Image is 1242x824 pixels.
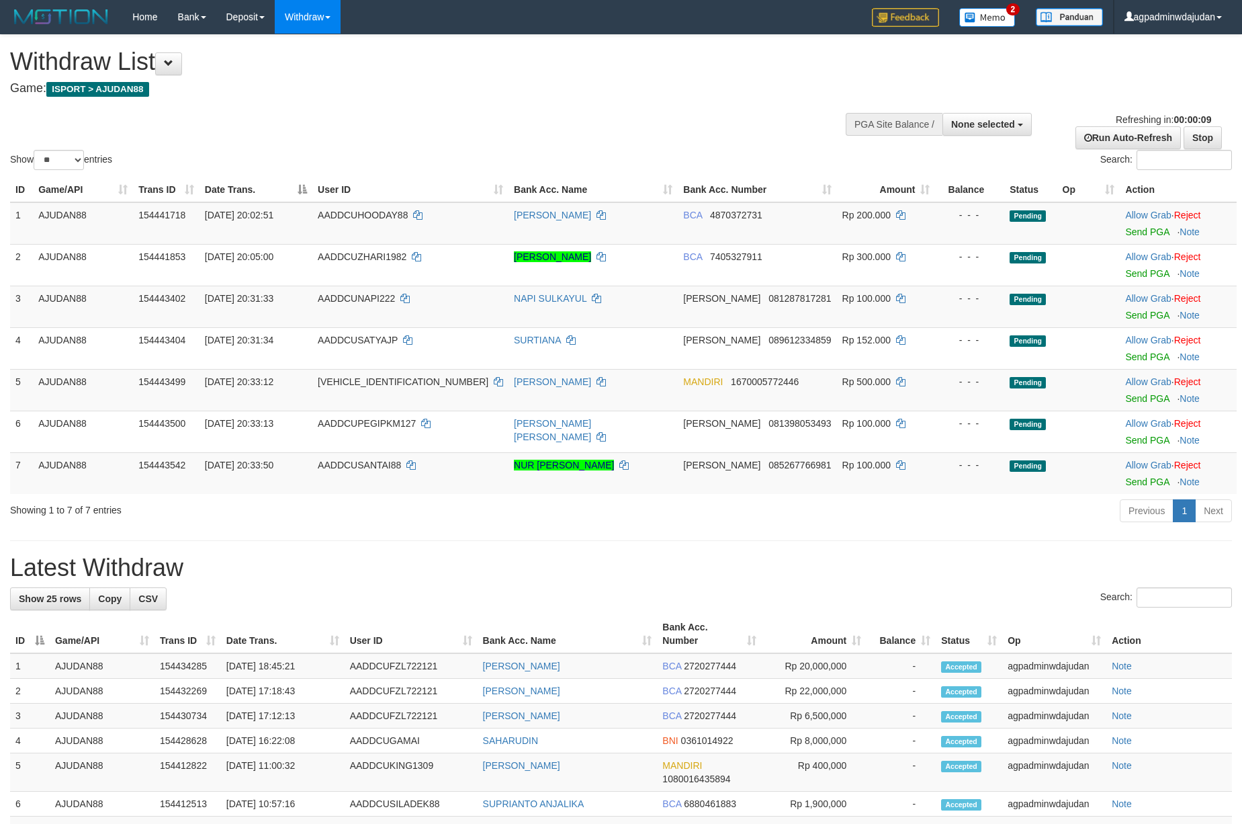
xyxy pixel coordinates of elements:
td: AJUDAN88 [33,202,133,245]
span: Rp 152.000 [842,335,891,345]
span: · [1125,418,1173,429]
td: Rp 20,000,000 [762,653,867,679]
td: agpadminwdajudan [1002,679,1106,704]
a: Run Auto-Refresh [1075,126,1181,149]
span: BCA [662,686,681,696]
span: [DATE] 20:33:13 [205,418,273,429]
img: MOTION_logo.png [10,7,112,27]
td: AJUDAN88 [50,729,154,753]
span: · [1125,335,1173,345]
td: 154434285 [154,653,221,679]
a: Note [1180,226,1200,237]
a: Allow Grab [1125,293,1171,304]
td: Rp 6,500,000 [762,704,867,729]
td: 5 [10,369,33,411]
td: [DATE] 10:57:16 [221,792,345,817]
a: SAHARUDIN [483,735,538,746]
span: Pending [1010,419,1046,430]
td: AJUDAN88 [50,679,154,704]
span: [DATE] 20:02:51 [205,210,273,220]
td: Rp 400,000 [762,753,867,792]
a: Note [1112,686,1132,696]
a: [PERSON_NAME] [PERSON_NAME] [514,418,591,442]
span: Copy 6880461883 to clipboard [684,798,736,809]
td: AADDCUKING1309 [345,753,478,792]
span: Rp 300.000 [842,251,891,262]
a: Note [1180,435,1200,446]
span: Accepted [941,799,981,811]
a: Send PGA [1125,352,1169,362]
span: AADDCUHOODAY88 [318,210,408,220]
td: AJUDAN88 [33,452,133,494]
span: Pending [1010,377,1046,388]
span: 154443404 [138,335,185,345]
th: Balance: activate to sort column ascending [867,615,936,653]
a: Send PGA [1125,477,1169,487]
span: Copy 7405327911 to clipboard [710,251,762,262]
a: Copy [89,587,130,610]
td: agpadminwdajudan [1002,653,1106,679]
td: AJUDAN88 [50,753,154,792]
td: · [1120,286,1237,327]
td: - [867,792,936,817]
span: AADDCUSATYAJP [318,335,398,345]
td: [DATE] 18:45:21 [221,653,345,679]
span: AADDCUSANTAI88 [318,460,401,470]
span: Copy 0361014922 to clipboard [681,735,734,746]
a: Next [1195,499,1232,522]
td: 154412513 [154,792,221,817]
a: [PERSON_NAME] [514,251,591,262]
td: AADDCUGAMAI [345,729,478,753]
span: · [1125,293,1173,304]
a: Show 25 rows [10,587,90,610]
td: 154412822 [154,753,221,792]
a: Reject [1174,460,1201,470]
a: NUR [PERSON_NAME] [514,460,614,470]
a: Note [1112,798,1132,809]
td: agpadminwdajudan [1002,729,1106,753]
td: · [1120,202,1237,245]
span: Accepted [941,736,981,747]
a: Send PGA [1125,310,1169,321]
td: AADDCUFZL722121 [345,679,478,704]
th: Game/API: activate to sort column ascending [50,615,154,653]
span: Rp 100.000 [842,418,891,429]
a: [PERSON_NAME] [514,210,591,220]
td: [DATE] 16:22:08 [221,729,345,753]
a: Reject [1174,251,1201,262]
span: 154443402 [138,293,185,304]
span: Rp 100.000 [842,293,891,304]
td: · [1120,452,1237,494]
span: [DATE] 20:05:00 [205,251,273,262]
th: Bank Acc. Name: activate to sort column ascending [478,615,658,653]
div: - - - [940,292,999,305]
th: Bank Acc. Name: activate to sort column ascending [508,177,678,202]
span: 154441718 [138,210,185,220]
th: Amount: activate to sort column ascending [762,615,867,653]
span: MANDIRI [683,376,723,387]
td: 3 [10,286,33,327]
td: - [867,729,936,753]
span: Copy 1670005772446 to clipboard [731,376,799,387]
a: [PERSON_NAME] [483,760,560,771]
a: SUPRIANTO ANJALIKA [483,798,584,809]
h1: Latest Withdraw [10,554,1232,581]
td: 3 [10,704,50,729]
a: Stop [1184,126,1222,149]
td: [DATE] 17:12:13 [221,704,345,729]
a: Reject [1174,293,1201,304]
th: Trans ID: activate to sort column ascending [154,615,221,653]
a: Send PGA [1125,268,1169,279]
span: [VEHICLE_IDENTIFICATION_NUMBER] [318,376,488,387]
span: 154441853 [138,251,185,262]
span: [DATE] 20:31:33 [205,293,273,304]
td: 6 [10,411,33,452]
th: ID [10,177,33,202]
span: Refreshing in: [1116,114,1211,125]
span: · [1125,460,1173,470]
a: Previous [1120,499,1173,522]
span: Accepted [941,661,981,673]
span: Copy 081287817281 to clipboard [768,293,831,304]
a: Note [1180,393,1200,404]
td: 2 [10,679,50,704]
